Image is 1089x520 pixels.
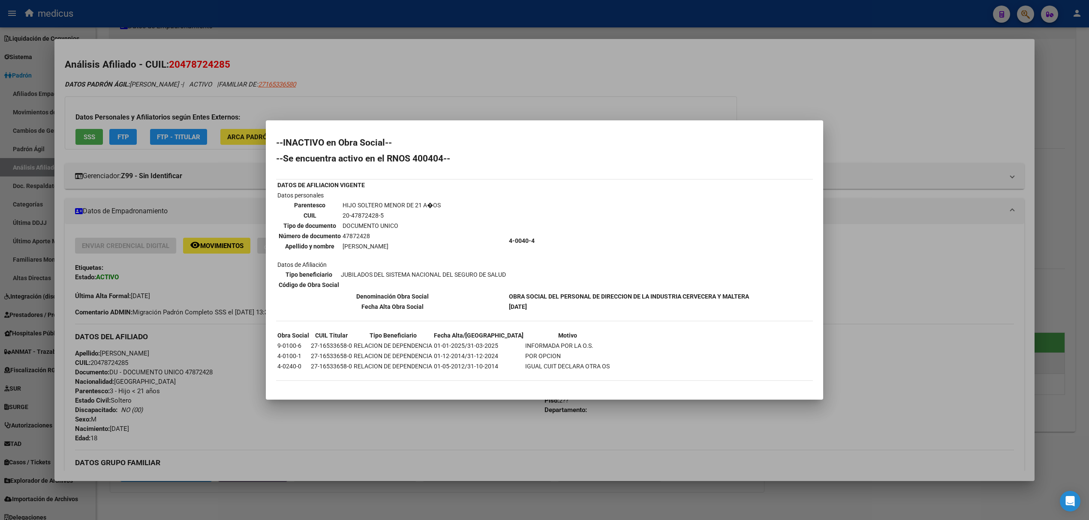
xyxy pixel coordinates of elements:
th: Motivo [525,331,610,340]
td: 20-47872428-5 [342,211,441,220]
td: IGUAL CUIT DECLARA OTRA OS [525,362,610,371]
th: Número de documento [278,231,341,241]
div: Open Intercom Messenger [1060,491,1080,511]
th: CUIL Titular [310,331,352,340]
td: 27-16533658-0 [310,341,352,350]
td: HIJO SOLTERO MENOR DE 21 A�OS [342,200,441,210]
th: Obra Social [277,331,310,340]
th: Tipo Beneficiario [353,331,433,340]
b: [DATE] [509,303,527,310]
td: 9-0100-6 [277,341,310,350]
td: 47872428 [342,231,441,241]
td: 4-0100-1 [277,351,310,361]
td: 27-16533658-0 [310,351,352,361]
b: DATOS DE AFILIACION VIGENTE [277,182,365,188]
td: 4-0240-0 [277,362,310,371]
td: Datos personales Datos de Afiliación [277,191,508,291]
th: Código de Obra Social [278,280,340,290]
td: 01-01-2025/31-03-2025 [433,341,524,350]
td: 27-16533658-0 [310,362,352,371]
th: Denominación Obra Social [277,292,508,301]
th: Tipo beneficiario [278,270,340,279]
th: Parentesco [278,200,341,210]
th: Fecha Alta Obra Social [277,302,508,311]
th: Apellido y nombre [278,242,341,251]
td: JUBILADOS DEL SISTEMA NACIONAL DEL SEGURO DE SALUD [340,270,506,279]
td: DOCUMENTO UNICO [342,221,441,230]
td: [PERSON_NAME] [342,242,441,251]
th: Fecha Alta/[GEOGRAPHIC_DATA] [433,331,524,340]
b: OBRA SOCIAL DEL PERSONAL DE DIRECCION DE LA INDUSTRIA CERVECERA Y MALTERA [509,293,749,300]
th: CUIL [278,211,341,220]
td: RELACION DE DEPENDENCIA [353,341,433,350]
td: RELACION DE DEPENDENCIA [353,351,433,361]
td: RELACION DE DEPENDENCIA [353,362,433,371]
td: 01-12-2014/31-12-2024 [433,351,524,361]
h2: --Se encuentra activo en el RNOS 400404-- [276,154,813,163]
td: 01-05-2012/31-10-2014 [433,362,524,371]
h2: --INACTIVO en Obra Social-- [276,138,813,147]
td: POR OPCION [525,351,610,361]
th: Tipo de documento [278,221,341,230]
b: 4-0040-4 [509,237,535,244]
td: INFORMADA POR LA O.S. [525,341,610,350]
